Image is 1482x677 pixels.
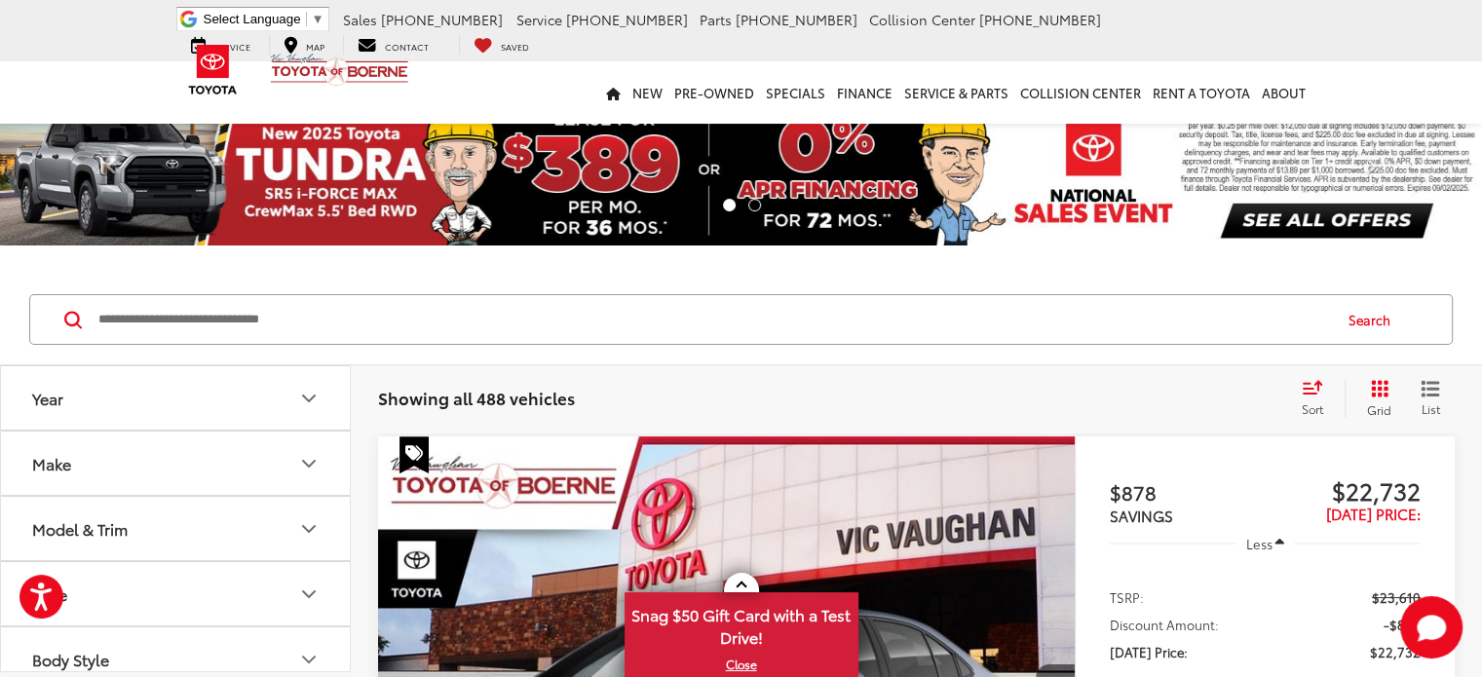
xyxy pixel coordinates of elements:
a: Map [269,35,339,55]
span: [PHONE_NUMBER] [979,10,1101,29]
button: Select sort value [1292,379,1345,418]
span: TSRP: [1110,587,1144,607]
img: Toyota [176,38,249,101]
a: Home [600,61,627,124]
span: ​ [306,12,307,26]
a: Service & Parts: Opens in a new tab [898,61,1014,124]
span: Collision Center [869,10,975,29]
img: Vic Vaughan Toyota of Boerne [270,53,409,87]
div: Model & Trim [297,517,321,541]
button: YearYear [1,366,352,430]
span: Less [1245,535,1272,552]
div: Body Style [297,648,321,671]
span: -$878 [1384,615,1421,634]
span: Snag $50 Gift Card with a Test Drive! [627,594,856,654]
span: Special [399,436,429,473]
span: [PHONE_NUMBER] [736,10,857,29]
span: Grid [1367,401,1391,418]
span: ▼ [312,12,324,26]
div: Year [32,389,63,407]
span: SAVINGS [1110,505,1173,526]
button: Model & TrimModel & Trim [1,497,352,560]
span: List [1421,400,1440,417]
button: List View [1406,379,1455,418]
button: PricePrice [1,562,352,625]
a: Collision Center [1014,61,1147,124]
a: Pre-Owned [668,61,760,124]
a: Specials [760,61,831,124]
a: My Saved Vehicles [459,35,544,55]
a: Rent a Toyota [1147,61,1256,124]
input: Search by Make, Model, or Keyword [96,296,1330,343]
a: About [1256,61,1311,124]
span: Select Language [204,12,301,26]
span: Parts [700,10,732,29]
span: $22,732 [1265,475,1421,505]
a: Contact [343,35,443,55]
span: [PHONE_NUMBER] [381,10,503,29]
a: New [627,61,668,124]
a: Finance [831,61,898,124]
a: Select Language​ [204,12,324,26]
span: [DATE] Price: [1326,503,1421,524]
span: Discount Amount: [1110,615,1219,634]
div: Price [297,583,321,606]
span: $23,610 [1372,587,1421,607]
button: MakeMake [1,432,352,495]
span: Sales [343,10,377,29]
span: Saved [501,40,529,53]
div: Model & Trim [32,519,128,538]
span: Showing all 488 vehicles [378,386,575,409]
button: Toggle Chat Window [1400,596,1463,658]
button: Grid View [1345,379,1406,418]
span: Sort [1302,400,1323,417]
span: [DATE] Price: [1110,642,1188,661]
svg: Start Chat [1400,596,1463,658]
span: $22,732 [1370,642,1421,661]
div: Make [32,454,71,472]
div: Make [297,452,321,475]
a: Service [176,35,265,55]
div: Year [297,387,321,410]
button: Less [1236,526,1295,561]
div: Body Style [32,650,109,668]
span: [PHONE_NUMBER] [566,10,688,29]
button: Search [1330,295,1419,344]
span: $878 [1110,477,1266,507]
span: Service [516,10,562,29]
